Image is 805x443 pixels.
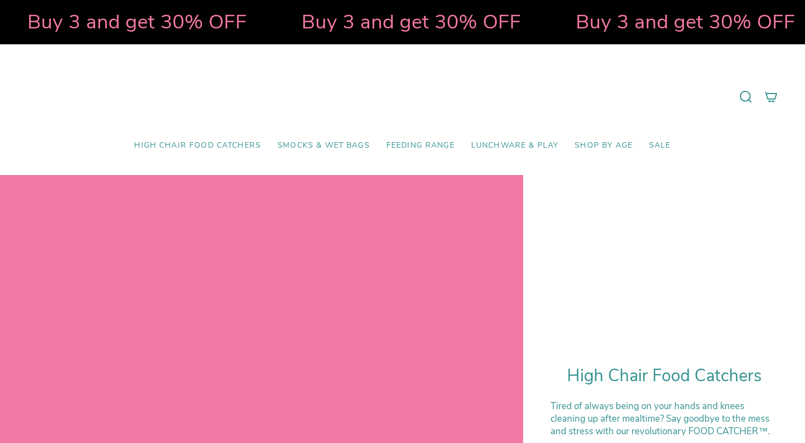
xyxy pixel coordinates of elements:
a: High Chair Food Catchers [126,133,269,159]
span: Lunchware & Play [471,141,558,150]
span: Shop by Age [575,141,633,150]
strong: Buy 3 and get 30% OFF [575,8,795,36]
h1: High Chair Food Catchers [551,366,778,386]
span: Smocks & Wet Bags [277,141,370,150]
span: SALE [649,141,671,150]
a: Mumma’s Little Helpers [308,61,497,133]
a: Lunchware & Play [463,133,566,159]
span: Feeding Range [386,141,455,150]
strong: Buy 3 and get 30% OFF [27,8,246,36]
a: Shop by Age [566,133,641,159]
strong: Buy 3 and get 30% OFF [301,8,520,36]
a: Feeding Range [378,133,463,159]
span: High Chair Food Catchers [134,141,261,150]
p: Tired of always being on your hands and knees cleaning up after mealtime? Say goodbye to the mess... [551,400,778,438]
a: Smocks & Wet Bags [269,133,378,159]
a: SALE [641,133,679,159]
